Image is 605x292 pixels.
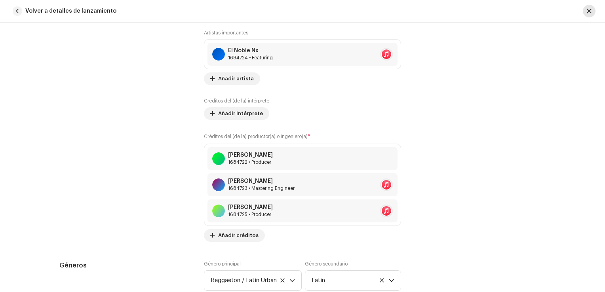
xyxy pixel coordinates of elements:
label: Créditos del (de la) intérprete [204,98,269,104]
div: dropdown trigger [389,271,394,290]
div: [PERSON_NAME] [228,152,273,158]
span: Latin [312,271,389,290]
div: Producer [228,211,273,218]
div: [PERSON_NAME] [228,204,273,210]
div: Mastering Engineer [228,185,295,192]
div: El Noble Nx [228,47,273,54]
span: Añadir créditos [218,228,259,243]
button: Añadir artista [204,72,260,85]
small: Créditos del (de la) productor(a) o ingeniero(a) [204,134,308,139]
button: Añadir intérprete [204,107,269,120]
span: Añadir artista [218,71,254,87]
div: Producer [228,159,273,165]
div: [PERSON_NAME] [228,178,295,184]
span: Añadir intérprete [218,106,263,121]
h5: Géneros [59,261,191,270]
label: Género principal [204,261,241,267]
button: Añadir créditos [204,229,265,242]
span: Reggaeton / Latin Urban [211,271,289,290]
label: Artistas importantes [204,30,248,36]
div: dropdown trigger [289,271,295,290]
div: Featuring [228,55,273,61]
label: Género secundario [305,261,348,267]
